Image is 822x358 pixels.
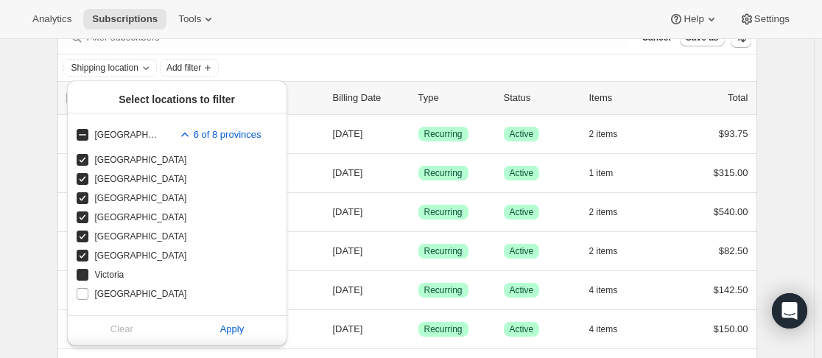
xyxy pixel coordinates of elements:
[88,91,748,105] div: IDCustomerBilling DateTypeStatusItemsTotal
[714,323,748,334] span: $150.00
[589,319,634,340] button: 4 items
[589,280,634,301] button: 4 items
[424,323,463,335] span: Recurring
[418,91,492,105] div: Type
[510,206,534,218] span: Active
[728,91,748,105] p: Total
[510,323,534,335] span: Active
[504,91,577,105] p: Status
[719,245,748,256] span: $82.50
[510,245,534,257] span: Active
[510,167,534,179] span: Active
[83,9,166,29] button: Subscriptions
[754,13,790,25] span: Settings
[589,206,618,218] span: 2 items
[24,9,80,29] button: Analytics
[589,245,618,257] span: 2 items
[88,202,748,222] div: 7769522429[PERSON_NAME][DATE]SuccessRecurringSuccessActive2 items$540.00
[168,317,296,341] button: Apply
[95,154,187,166] span: [GEOGRAPHIC_DATA]
[169,9,225,29] button: Tools
[160,59,219,77] button: Add filter
[333,167,363,178] span: [DATE]
[589,124,634,144] button: 2 items
[88,280,748,301] div: 7775715581[PERSON_NAME][DATE]SuccessRecurringSuccessActive4 items$142.50
[67,92,287,107] h3: Select locations to filter
[64,60,156,76] button: Shipping location
[178,13,201,25] span: Tools
[589,202,634,222] button: 2 items
[510,284,534,296] span: Active
[333,206,363,217] span: [DATE]
[169,121,270,149] button: Toggle subregions for Australia
[95,192,187,204] span: [GEOGRAPHIC_DATA]
[714,284,748,295] span: $142.50
[88,124,748,144] div: 5803180285[PERSON_NAME][DATE]SuccessRecurringSuccessActive2 items$93.75
[589,167,614,179] span: 1 item
[660,9,727,29] button: Help
[88,241,748,262] div: 9402319101Myfanwy Furk[DATE]SuccessRecurringSuccessActive2 items$82.50
[95,269,124,281] span: Victoria
[71,62,138,74] span: Shipping location
[95,250,187,262] span: [GEOGRAPHIC_DATA]
[589,284,618,296] span: 4 items
[32,13,71,25] span: Analytics
[166,62,201,74] span: Add filter
[772,293,807,329] div: Open Intercom Messenger
[424,167,463,179] span: Recurring
[589,241,634,262] button: 2 items
[95,288,187,300] span: [GEOGRAPHIC_DATA]
[589,323,618,335] span: 4 items
[719,128,748,139] span: $93.75
[589,91,663,105] div: Items
[731,9,798,29] button: Settings
[333,91,407,105] p: Billing Date
[95,129,158,141] span: [GEOGRAPHIC_DATA]
[424,284,463,296] span: Recurring
[589,163,630,183] button: 1 item
[510,128,534,140] span: Active
[714,167,748,178] span: $315.00
[424,128,463,140] span: Recurring
[714,206,748,217] span: $540.00
[95,173,187,185] span: [GEOGRAPHIC_DATA]
[333,128,363,139] span: [DATE]
[95,231,187,242] span: [GEOGRAPHIC_DATA]
[194,127,261,142] span: 6 of 8 provinces
[333,245,363,256] span: [DATE]
[424,206,463,218] span: Recurring
[220,322,245,337] span: Apply
[333,284,363,295] span: [DATE]
[88,319,748,340] div: 7780073725[PERSON_NAME][DATE]SuccessRecurringSuccessActive4 items$150.00
[684,13,703,25] span: Help
[333,323,363,334] span: [DATE]
[589,128,618,140] span: 2 items
[92,13,158,25] span: Subscriptions
[88,163,748,183] div: 5500666109[PERSON_NAME][DATE]SuccessRecurringSuccessActive1 item$315.00
[95,211,187,223] span: [GEOGRAPHIC_DATA]
[424,245,463,257] span: Recurring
